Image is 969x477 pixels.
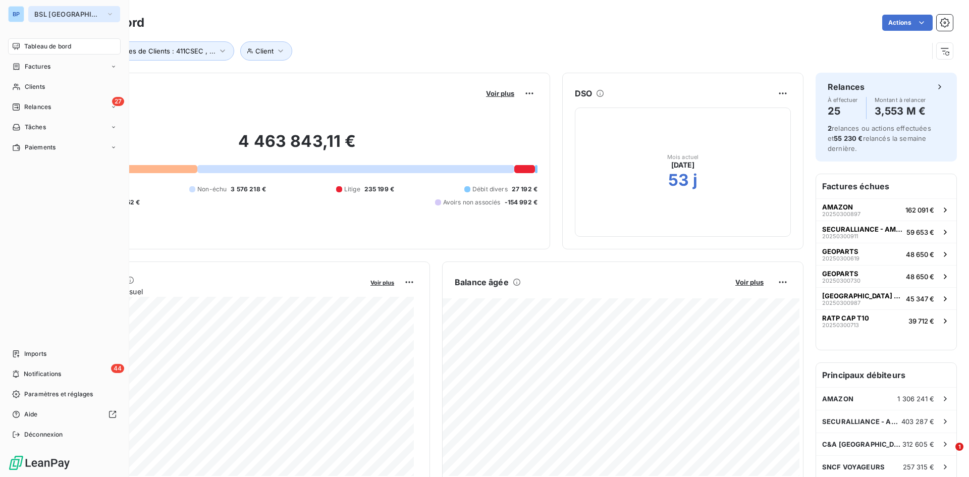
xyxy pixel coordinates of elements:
[822,233,858,239] span: 20250300911
[935,443,959,467] iframe: Intercom live chat
[111,364,124,373] span: 44
[822,278,860,284] span: 20250300730
[693,170,697,190] h2: j
[112,97,124,106] span: 27
[24,430,63,439] span: Déconnexion
[875,103,926,119] h4: 3,553 M €
[955,443,963,451] span: 1
[816,221,956,243] button: SECURALLIANCE - AMAZON2025030091159 653 €
[816,198,956,221] button: AMAZON20250300897162 091 €
[822,211,860,217] span: 20250300897
[505,198,538,207] span: -154 992 €
[24,410,38,419] span: Aide
[197,185,227,194] span: Non-échu
[906,250,934,258] span: 48 650 €
[822,322,859,328] span: 20250300713
[822,440,902,448] span: C&A [GEOGRAPHIC_DATA]
[486,89,514,97] span: Voir plus
[906,273,934,281] span: 48 650 €
[668,170,689,190] h2: 53
[822,300,860,306] span: 20250300987
[8,6,24,22] div: BP
[8,455,71,471] img: Logo LeanPay
[472,185,508,194] span: Débit divers
[822,225,902,233] span: SECURALLIANCE - AMAZON
[816,243,956,265] button: GEOPARTS2025030061948 650 €
[24,349,46,358] span: Imports
[455,276,509,288] h6: Balance âgée
[25,123,46,132] span: Tâches
[816,265,956,287] button: GEOPARTS2025030073048 650 €
[94,41,234,61] button: Groupes de Clients : 411CSEC , ...
[24,369,61,379] span: Notifications
[364,185,394,194] span: 235 199 €
[828,103,858,119] h4: 25
[822,203,853,211] span: AMAZON
[483,89,517,98] button: Voir plus
[109,47,216,55] span: Groupes de Clients : 411CSEC , ...
[822,314,869,322] span: RATP CAP T10
[370,279,394,286] span: Voir plus
[828,81,865,93] h6: Relances
[512,185,537,194] span: 27 192 €
[25,143,56,152] span: Paiements
[828,97,858,103] span: À effectuer
[8,406,121,422] a: Aide
[240,41,292,61] button: Client
[25,82,45,91] span: Clients
[908,317,934,325] span: 39 712 €
[57,131,537,162] h2: 4 463 843,11 €
[575,87,592,99] h6: DSO
[34,10,102,18] span: BSL [GEOGRAPHIC_DATA]
[24,102,51,112] span: Relances
[897,395,934,403] span: 1 306 241 €
[903,463,934,471] span: 257 315 €
[443,198,501,207] span: Avoirs non associés
[24,390,93,399] span: Paramètres et réglages
[822,395,853,403] span: AMAZON
[816,174,956,198] h6: Factures échues
[906,295,934,303] span: 45 347 €
[905,206,934,214] span: 162 091 €
[816,309,956,332] button: RATP CAP T102025030071339 712 €
[902,440,934,448] span: 312 605 €
[667,154,699,160] span: Mois actuel
[732,278,767,287] button: Voir plus
[25,62,50,71] span: Factures
[822,247,858,255] span: GEOPARTS
[57,286,363,297] span: Chiffre d'affaires mensuel
[882,15,933,31] button: Actions
[828,124,931,152] span: relances ou actions effectuées et relancés la semaine dernière.
[822,270,858,278] span: GEOPARTS
[344,185,360,194] span: Litige
[816,287,956,309] button: [GEOGRAPHIC_DATA] [GEOGRAPHIC_DATA]2025030098745 347 €
[255,47,274,55] span: Client
[822,463,885,471] span: SNCF VOYAGEURS
[231,185,266,194] span: 3 576 218 €
[367,278,397,287] button: Voir plus
[816,363,956,387] h6: Principaux débiteurs
[671,160,695,170] span: [DATE]
[24,42,71,51] span: Tableau de bord
[828,124,832,132] span: 2
[822,417,901,426] span: SECURALLIANCE - AMAZON
[906,228,934,236] span: 59 653 €
[822,255,859,261] span: 20250300619
[834,134,863,142] span: 55 230 €
[901,417,934,426] span: 403 287 €
[735,278,764,286] span: Voir plus
[822,292,902,300] span: [GEOGRAPHIC_DATA] [GEOGRAPHIC_DATA]
[875,97,926,103] span: Montant à relancer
